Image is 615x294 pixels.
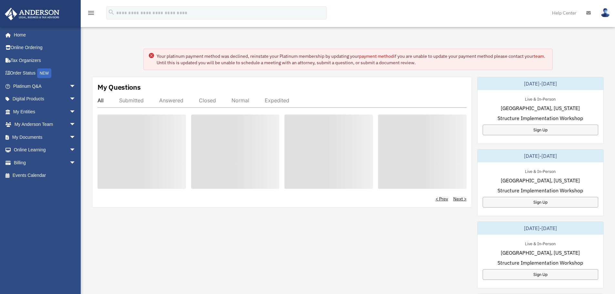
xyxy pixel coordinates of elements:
span: Structure Implementation Workshop [497,259,583,267]
div: My Questions [97,82,141,92]
a: Sign Up [483,125,598,135]
div: Your platinum payment method was declined, reinstate your Platinum membership by updating your if... [157,53,547,66]
span: Structure Implementation Workshop [497,187,583,194]
div: [DATE]-[DATE] [477,222,603,235]
div: Expedited [265,97,289,104]
span: arrow_drop_down [69,156,82,169]
span: arrow_drop_down [69,118,82,131]
a: Digital Productsarrow_drop_down [5,93,86,106]
a: Sign Up [483,269,598,280]
a: team [534,53,544,59]
a: Order StatusNEW [5,67,86,80]
div: Submitted [119,97,144,104]
div: [DATE]-[DATE] [477,149,603,162]
div: Live & In-Person [520,240,561,247]
div: Answered [159,97,183,104]
div: Normal [231,97,249,104]
span: arrow_drop_down [69,144,82,157]
a: menu [87,11,95,17]
span: [GEOGRAPHIC_DATA], [US_STATE] [501,249,580,257]
a: Tax Organizers [5,54,86,67]
a: My Documentsarrow_drop_down [5,131,86,144]
div: Closed [199,97,216,104]
span: arrow_drop_down [69,105,82,118]
a: Online Ordering [5,41,86,54]
a: Online Learningarrow_drop_down [5,144,86,157]
div: Live & In-Person [520,167,561,174]
span: [GEOGRAPHIC_DATA], [US_STATE] [501,177,580,184]
a: Billingarrow_drop_down [5,156,86,169]
span: arrow_drop_down [69,131,82,144]
a: < Prev [436,196,448,202]
a: payment method [359,53,394,59]
a: Sign Up [483,197,598,208]
a: Next > [453,196,466,202]
i: menu [87,9,95,17]
a: Home [5,28,82,41]
span: [GEOGRAPHIC_DATA], [US_STATE] [501,104,580,112]
div: All [97,97,104,104]
span: arrow_drop_down [69,80,82,93]
div: [DATE]-[DATE] [477,77,603,90]
i: search [108,9,115,16]
img: User Pic [600,8,610,17]
a: My Anderson Teamarrow_drop_down [5,118,86,131]
a: My Entitiesarrow_drop_down [5,105,86,118]
span: arrow_drop_down [69,93,82,106]
div: NEW [37,68,51,78]
img: Anderson Advisors Platinum Portal [3,8,61,20]
a: Events Calendar [5,169,86,182]
span: Structure Implementation Workshop [497,114,583,122]
div: Live & In-Person [520,95,561,102]
a: Platinum Q&Aarrow_drop_down [5,80,86,93]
